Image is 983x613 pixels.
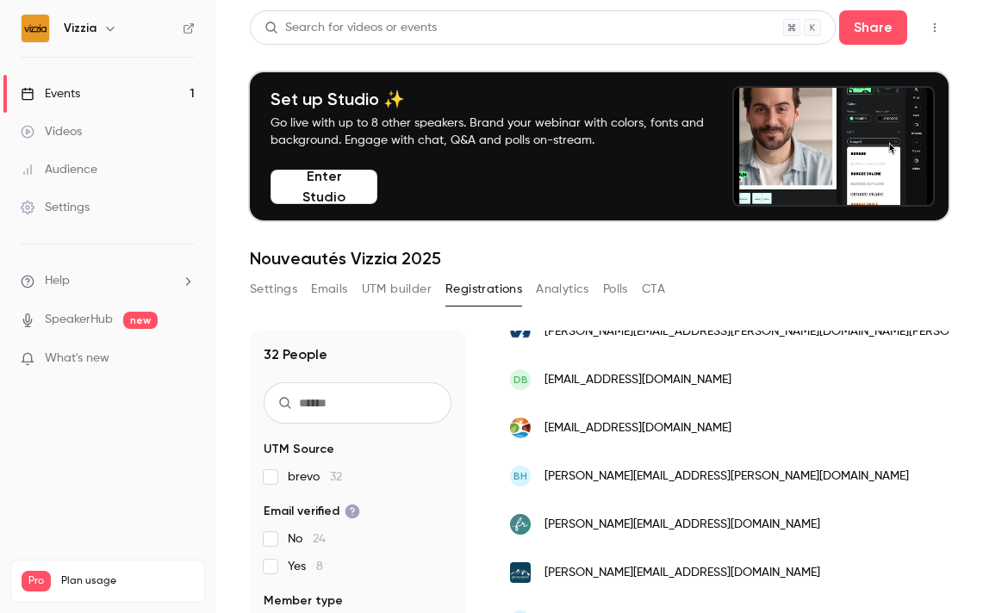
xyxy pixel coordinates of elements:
[21,161,97,178] div: Audience
[313,533,326,545] span: 24
[264,503,360,520] span: Email verified
[271,115,719,149] p: Go live with up to 8 other speakers. Brand your webinar with colors, fonts and background. Engage...
[45,311,113,329] a: SpeakerHub
[21,199,90,216] div: Settings
[250,276,297,303] button: Settings
[45,272,70,290] span: Help
[64,20,96,37] h6: Vizzia
[271,89,719,109] h4: Set up Studio ✨
[330,471,342,483] span: 32
[316,560,323,573] span: 8
[311,276,347,303] button: Emails
[513,372,528,387] span: DB
[839,10,907,45] button: Share
[642,276,665,303] button: CTA
[45,350,109,368] span: What's new
[544,419,731,437] span: [EMAIL_ADDRESS][DOMAIN_NAME]
[510,418,531,438] img: ccbastides47.com
[61,574,194,588] span: Plan usage
[510,514,531,535] img: sorgues.fr
[544,516,820,534] span: [PERSON_NAME][EMAIL_ADDRESS][DOMAIN_NAME]
[288,468,342,486] span: brevo
[544,467,909,486] span: [PERSON_NAME][EMAIL_ADDRESS][PERSON_NAME][DOMAIN_NAME]
[174,351,195,367] iframe: Noticeable Trigger
[123,312,158,329] span: new
[445,276,522,303] button: Registrations
[544,371,731,389] span: [EMAIL_ADDRESS][DOMAIN_NAME]
[536,276,589,303] button: Analytics
[510,321,531,342] img: ville-st-thibault.fr
[603,276,628,303] button: Polls
[288,558,323,575] span: Yes
[21,85,80,102] div: Events
[513,468,527,484] span: BH
[510,562,531,583] img: ccbrianconnais.fr
[264,19,437,37] div: Search for videos or events
[250,248,949,269] h1: Nouveautés Vizzia 2025
[22,15,49,42] img: Vizzia
[271,170,377,204] button: Enter Studio
[264,441,334,458] span: UTM Source
[21,272,195,290] li: help-dropdown-opener
[288,530,326,548] span: No
[264,592,343,610] span: Member type
[544,564,820,582] span: [PERSON_NAME][EMAIL_ADDRESS][DOMAIN_NAME]
[362,276,432,303] button: UTM builder
[264,344,327,365] h1: 32 People
[21,123,82,140] div: Videos
[22,571,51,591] span: Pro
